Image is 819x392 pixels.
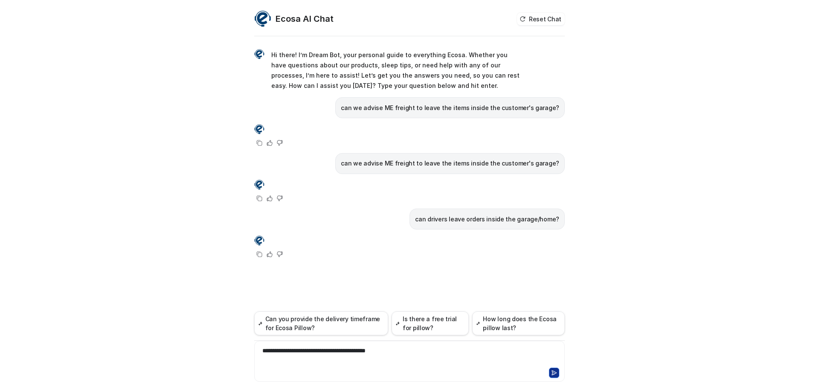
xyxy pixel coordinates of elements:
[254,49,264,59] img: Widget
[415,214,559,224] p: can drivers leave orders inside the garage/home?
[276,13,334,25] h2: Ecosa AI Chat
[341,103,559,113] p: can we advise ME freight to leave the items inside the customer's garage?
[341,158,559,168] p: can we advise ME freight to leave the items inside the customer's garage?
[271,50,521,91] p: Hi there! I’m Dream Bot, your personal guide to everything Ecosa. Whether you have questions abou...
[254,10,271,27] img: Widget
[254,124,264,134] img: Widget
[472,311,565,335] button: How long does the Ecosa pillow last?
[392,311,469,335] button: Is there a free trial for pillow?
[254,235,264,246] img: Widget
[254,180,264,190] img: Widget
[517,13,565,25] button: Reset Chat
[254,311,388,335] button: Can you provide the delivery timeframe for Ecosa Pillow?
